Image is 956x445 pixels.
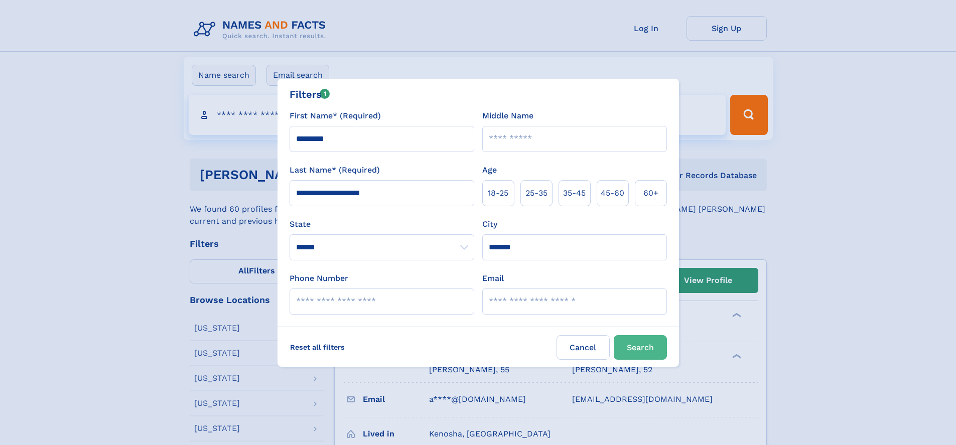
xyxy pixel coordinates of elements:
[557,335,610,360] label: Cancel
[290,218,474,230] label: State
[563,187,586,199] span: 35‑45
[525,187,548,199] span: 25‑35
[643,187,658,199] span: 60+
[482,164,497,176] label: Age
[290,164,380,176] label: Last Name* (Required)
[290,110,381,122] label: First Name* (Required)
[488,187,508,199] span: 18‑25
[482,272,504,284] label: Email
[482,110,533,122] label: Middle Name
[290,87,330,102] div: Filters
[290,272,348,284] label: Phone Number
[284,335,351,359] label: Reset all filters
[482,218,497,230] label: City
[601,187,624,199] span: 45‑60
[614,335,667,360] button: Search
